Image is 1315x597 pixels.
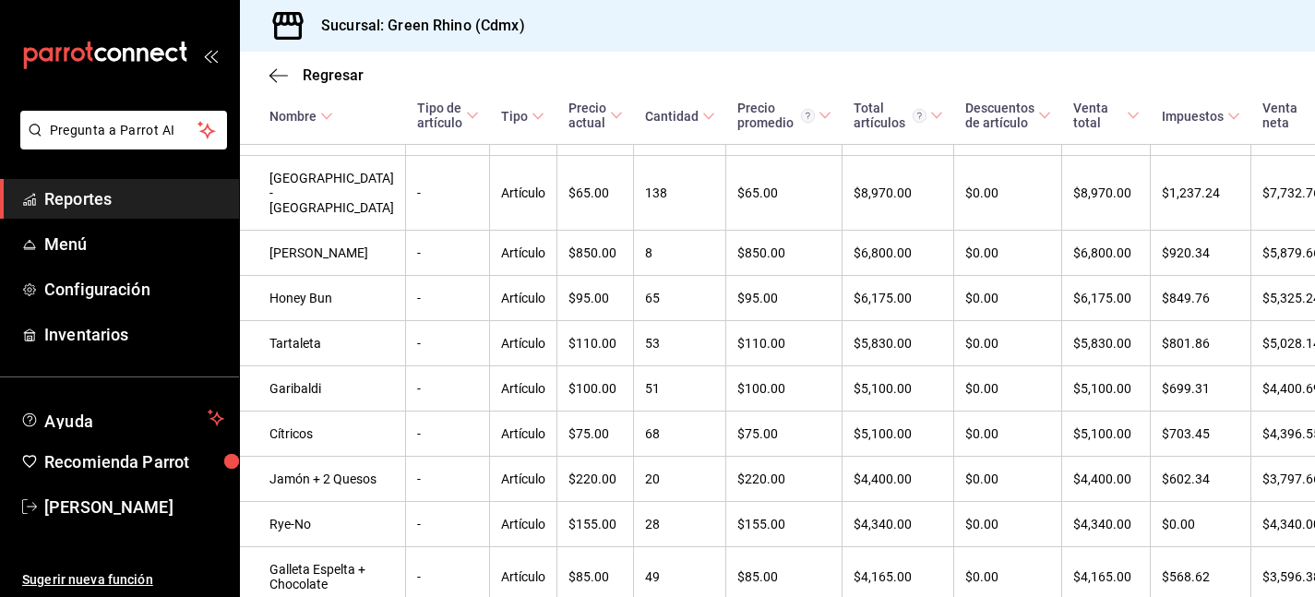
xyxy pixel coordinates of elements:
[501,109,528,124] div: Tipo
[737,101,831,130] span: Precio promedio
[44,449,224,474] span: Recomienda Parrot
[50,121,198,140] span: Pregunta a Parrot AI
[634,231,726,276] td: 8
[843,457,954,502] td: $4,400.00
[645,109,699,124] div: Cantidad
[1151,502,1251,547] td: $0.00
[22,570,224,590] span: Sugerir nueva función
[406,502,490,547] td: -
[737,101,815,130] div: Precio promedio
[1062,231,1151,276] td: $6,800.00
[1162,109,1240,124] span: Impuestos
[1151,412,1251,457] td: $703.45
[406,457,490,502] td: -
[269,109,333,124] span: Nombre
[854,101,943,130] span: Total artículos
[634,156,726,231] td: 138
[1151,366,1251,412] td: $699.31
[954,502,1062,547] td: $0.00
[1162,109,1224,124] div: Impuestos
[965,101,1034,130] div: Descuentos de artículo
[240,276,406,321] td: Honey Bun
[843,366,954,412] td: $5,100.00
[490,321,557,366] td: Artículo
[306,15,525,37] h3: Sucursal: Green Rhino (Cdmx)
[854,101,926,130] div: Total artículos
[1062,321,1151,366] td: $5,830.00
[490,156,557,231] td: Artículo
[1062,156,1151,231] td: $8,970.00
[843,231,954,276] td: $6,800.00
[634,276,726,321] td: 65
[1073,101,1140,130] span: Venta total
[634,366,726,412] td: 51
[634,457,726,502] td: 20
[557,457,634,502] td: $220.00
[726,321,843,366] td: $110.00
[568,101,623,130] span: Precio actual
[726,156,843,231] td: $65.00
[1062,276,1151,321] td: $6,175.00
[557,276,634,321] td: $95.00
[557,502,634,547] td: $155.00
[954,366,1062,412] td: $0.00
[843,502,954,547] td: $4,340.00
[1073,101,1123,130] div: Venta total
[1062,366,1151,412] td: $5,100.00
[1062,457,1151,502] td: $4,400.00
[240,457,406,502] td: Jamón + 2 Quesos
[490,366,557,412] td: Artículo
[634,412,726,457] td: 68
[557,156,634,231] td: $65.00
[406,366,490,412] td: -
[269,66,364,84] button: Regresar
[1151,231,1251,276] td: $920.34
[490,276,557,321] td: Artículo
[20,111,227,149] button: Pregunta a Parrot AI
[726,502,843,547] td: $155.00
[501,109,544,124] span: Tipo
[1151,156,1251,231] td: $1,237.24
[490,457,557,502] td: Artículo
[954,231,1062,276] td: $0.00
[1151,276,1251,321] td: $849.76
[965,101,1051,130] span: Descuentos de artículo
[726,457,843,502] td: $220.00
[954,156,1062,231] td: $0.00
[406,156,490,231] td: -
[726,366,843,412] td: $100.00
[954,457,1062,502] td: $0.00
[240,156,406,231] td: [GEOGRAPHIC_DATA] - [GEOGRAPHIC_DATA]
[843,276,954,321] td: $6,175.00
[954,276,1062,321] td: $0.00
[417,101,479,130] span: Tipo de artículo
[557,412,634,457] td: $75.00
[417,101,462,130] div: Tipo de artículo
[406,276,490,321] td: -
[557,321,634,366] td: $110.00
[44,232,224,257] span: Menú
[568,101,606,130] div: Precio actual
[557,231,634,276] td: $850.00
[843,412,954,457] td: $5,100.00
[44,186,224,211] span: Reportes
[13,134,227,153] a: Pregunta a Parrot AI
[726,276,843,321] td: $95.00
[303,66,364,84] span: Regresar
[240,366,406,412] td: Garibaldi
[490,412,557,457] td: Artículo
[801,109,815,123] svg: Precio promedio = Total artículos / cantidad
[240,231,406,276] td: [PERSON_NAME]
[954,321,1062,366] td: $0.00
[1062,412,1151,457] td: $5,100.00
[843,321,954,366] td: $5,830.00
[44,322,224,347] span: Inventarios
[557,366,634,412] td: $100.00
[240,321,406,366] td: Tartaleta
[913,109,926,123] svg: El total artículos considera cambios de precios en los artículos así como costos adicionales por ...
[44,495,224,519] span: [PERSON_NAME]
[240,412,406,457] td: Cítricos
[726,231,843,276] td: $850.00
[406,231,490,276] td: -
[490,502,557,547] td: Artículo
